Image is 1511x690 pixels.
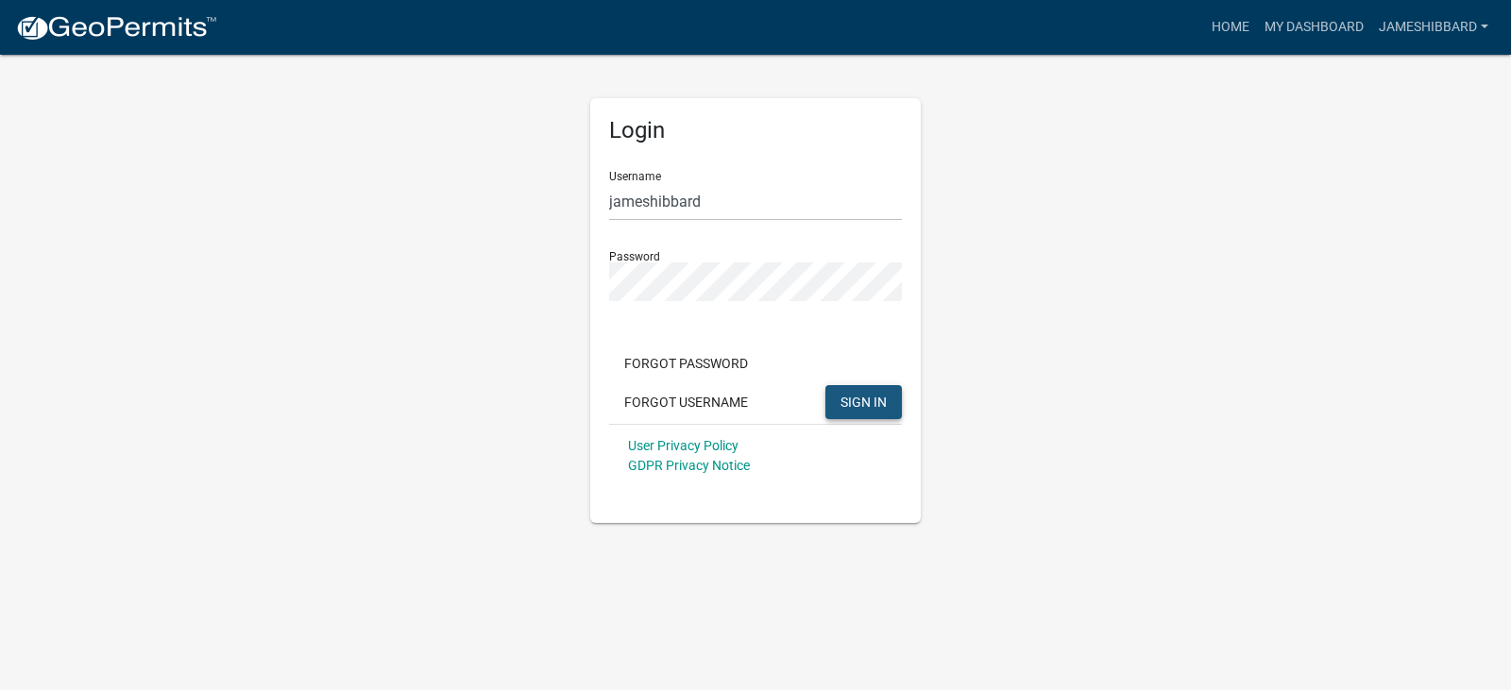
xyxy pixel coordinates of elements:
[840,394,887,409] span: SIGN IN
[1204,9,1257,45] a: Home
[609,346,763,380] button: Forgot Password
[628,438,739,453] a: User Privacy Policy
[609,385,763,419] button: Forgot Username
[628,458,750,473] a: GDPR Privacy Notice
[1371,9,1496,45] a: jameshibbard
[825,385,902,419] button: SIGN IN
[1257,9,1371,45] a: My Dashboard
[609,117,902,144] h5: Login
